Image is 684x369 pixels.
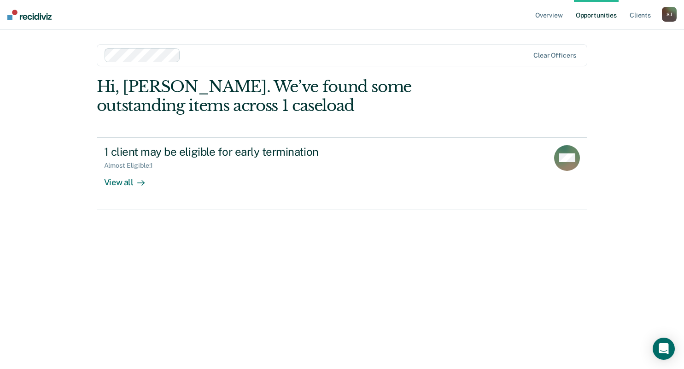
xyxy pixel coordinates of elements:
img: Recidiviz [7,10,52,20]
div: View all [104,170,156,187]
button: SJ [662,7,677,22]
div: Hi, [PERSON_NAME]. We’ve found some outstanding items across 1 caseload [97,77,490,115]
div: Clear officers [533,52,576,59]
div: 1 client may be eligible for early termination [104,145,427,158]
div: Open Intercom Messenger [653,338,675,360]
div: S J [662,7,677,22]
div: Almost Eligible : 1 [104,162,161,170]
a: 1 client may be eligible for early terminationAlmost Eligible:1View all [97,137,588,210]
